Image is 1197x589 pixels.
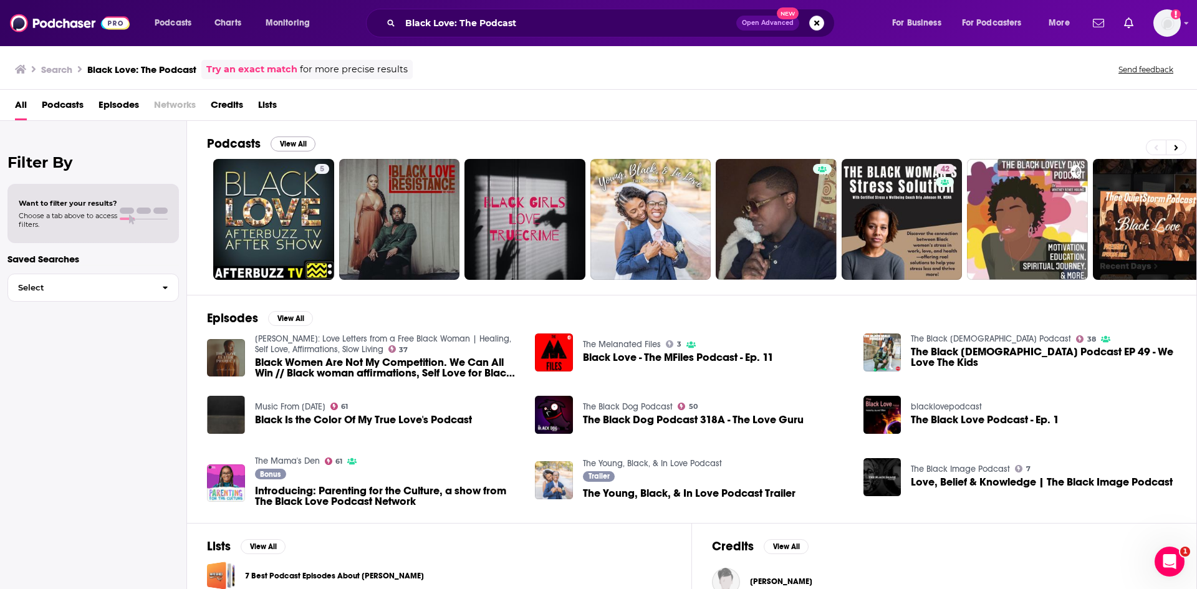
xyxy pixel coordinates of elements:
a: 50 [678,403,698,410]
a: PodcastsView All [207,136,315,151]
span: Black Is the Color Of My True Love's Podcast [255,414,472,425]
img: Love, Belief & Knowledge | The Black Image Podcast [863,458,901,496]
img: Black Women Are Not My Competition. We Can All Win // Black woman affirmations, Self Love for Bla... [207,339,245,377]
a: Theron Feidt [750,577,812,587]
span: For Business [892,14,941,32]
a: 5 [213,159,334,280]
h2: Credits [712,539,754,554]
button: open menu [146,13,208,33]
a: The Black Dog Podcast [583,401,673,412]
h3: Black Love: The Podcast [87,64,196,75]
a: blacklovepodcast [911,401,982,412]
a: Podcasts [42,95,84,120]
a: Credits [211,95,243,120]
button: Select [7,274,179,302]
a: The Black Dog Podcast 318A - The Love Guru [583,414,804,425]
button: open menu [954,13,1040,33]
span: Choose a tab above to access filters. [19,211,117,229]
img: Introducing: Parenting for the Culture, a show from The Black Love Podcast Network [207,464,245,502]
span: For Podcasters [962,14,1022,32]
a: Lists [258,95,277,120]
img: The Black Male Podcast EP 49 - We Love The Kids [863,333,901,371]
button: Open AdvancedNew [736,16,799,31]
img: Podchaser - Follow, Share and Rate Podcasts [10,11,130,35]
img: The Black Love Podcast - Ep. 1 [863,396,901,434]
a: EpisodesView All [207,310,313,326]
span: Want to filter your results? [19,199,117,208]
a: Music From 100 Years Ago [255,401,325,412]
button: View All [268,311,313,326]
a: Love, Belief & Knowledge | The Black Image Podcast [911,477,1173,487]
a: 5 [315,164,329,174]
span: The Black Love Podcast - Ep. 1 [911,414,1059,425]
h2: Episodes [207,310,258,326]
h2: Lists [207,539,231,554]
a: The Melanated Files [583,339,661,350]
span: Podcasts [155,14,191,32]
a: Black Love - The MFiles Podcast - Ep. 11 [583,352,774,363]
a: Try an exact match [206,62,297,77]
a: 42 [842,159,963,280]
span: Charts [214,14,241,32]
span: 61 [335,459,342,464]
button: open menu [257,13,326,33]
iframe: Intercom live chat [1155,547,1185,577]
span: 38 [1087,337,1096,342]
button: open menu [883,13,957,33]
img: Black Love - The MFiles Podcast - Ep. 11 [535,333,573,371]
a: Alecia Renece: Love Letters from a Free Black Woman | Healing, Self Love, Affirmations, Slow Living [255,333,511,355]
a: CreditsView All [712,539,809,554]
a: 42 [936,164,954,174]
span: 42 [941,163,949,176]
a: 61 [330,403,349,410]
a: The Young, Black, & In Love Podcast [583,458,722,469]
input: Search podcasts, credits, & more... [400,13,736,33]
a: ListsView All [207,539,286,554]
a: Show notifications dropdown [1088,12,1109,34]
span: Monitoring [266,14,310,32]
span: 50 [689,404,698,409]
a: All [15,95,27,120]
h3: Search [41,64,72,75]
a: 7 Best Podcast Episodes About [PERSON_NAME] [245,569,424,583]
span: Networks [154,95,196,120]
a: 3 [666,340,681,348]
span: The Black [DEMOGRAPHIC_DATA] Podcast EP 49 - We Love The Kids [911,347,1176,368]
a: The Black Image Podcast [911,464,1010,474]
button: View All [241,539,286,554]
span: Trailer [589,472,610,480]
span: Select [8,284,152,292]
a: Black Women Are Not My Competition. We Can All Win // Black woman affirmations, Self Love for Bla... [255,357,521,378]
a: 61 [325,457,343,465]
span: Open Advanced [742,20,794,26]
h2: Podcasts [207,136,261,151]
span: 61 [341,404,348,409]
a: The Young, Black, & In Love Podcast Trailer [583,488,796,499]
span: 3 [677,342,681,347]
div: Search podcasts, credits, & more... [378,9,847,37]
span: 5 [320,163,324,176]
a: The Black Male Podcast EP 49 - We Love The Kids [911,347,1176,368]
a: Introducing: Parenting for the Culture, a show from The Black Love Podcast Network [255,486,521,507]
a: Charts [206,13,249,33]
p: Saved Searches [7,253,179,265]
a: Episodes [99,95,139,120]
img: Black Is the Color Of My True Love's Podcast [207,396,245,434]
img: The Black Dog Podcast 318A - The Love Guru [535,396,573,434]
span: [PERSON_NAME] [750,577,812,587]
a: 7 [1015,465,1031,472]
a: 37 [388,345,408,353]
a: The Mama's Den [255,456,320,466]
